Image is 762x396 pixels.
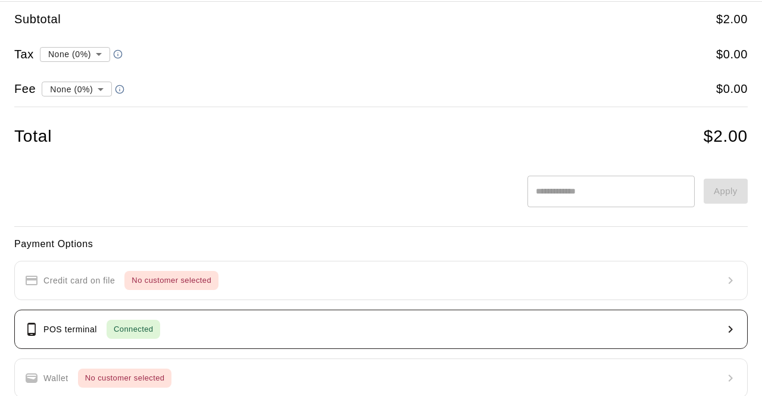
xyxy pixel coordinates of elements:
h5: Tax [14,46,34,63]
div: None (0%) [40,43,110,65]
h5: Fee [14,81,36,97]
div: None (0%) [42,78,112,100]
h4: Total [14,126,52,147]
h5: Subtotal [14,11,61,27]
h4: $ 2.00 [704,126,748,147]
h5: $ 2.00 [716,11,748,27]
h5: $ 0.00 [716,81,748,97]
h6: Payment Options [14,236,748,252]
p: POS terminal [43,323,97,336]
button: POS terminalConnected [14,310,748,349]
h5: $ 0.00 [716,46,748,63]
span: Connected [107,323,160,336]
